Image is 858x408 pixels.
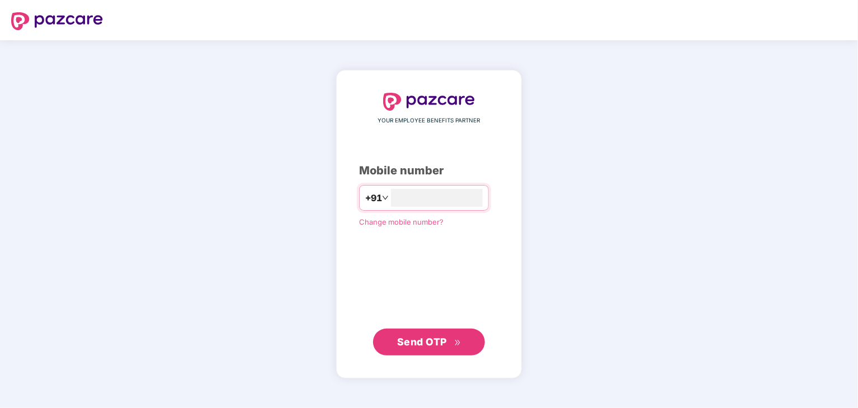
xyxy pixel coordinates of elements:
[383,93,475,111] img: logo
[359,162,499,179] div: Mobile number
[382,194,389,201] span: down
[365,191,382,205] span: +91
[11,12,103,30] img: logo
[373,329,485,355] button: Send OTPdouble-right
[397,336,447,348] span: Send OTP
[359,217,444,226] a: Change mobile number?
[378,116,480,125] span: YOUR EMPLOYEE BENEFITS PARTNER
[454,339,461,347] span: double-right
